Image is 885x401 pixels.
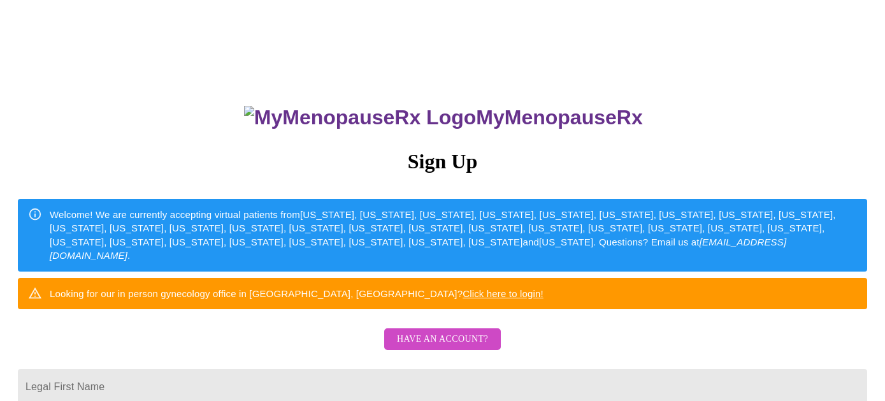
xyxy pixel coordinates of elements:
div: Looking for our in person gynecology office in [GEOGRAPHIC_DATA], [GEOGRAPHIC_DATA]? [50,282,543,305]
span: Have an account? [397,332,488,347]
button: Have an account? [384,328,501,351]
a: Click here to login! [463,288,543,299]
img: MyMenopauseRx Logo [244,106,476,129]
div: Welcome! We are currently accepting virtual patients from [US_STATE], [US_STATE], [US_STATE], [US... [50,203,857,268]
h3: Sign Up [18,150,867,173]
a: Have an account? [381,342,504,353]
h3: MyMenopauseRx [20,106,868,129]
